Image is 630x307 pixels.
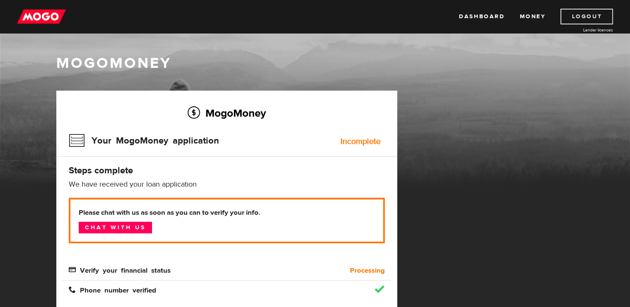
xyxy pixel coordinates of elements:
a: Dashboard [459,9,504,24]
div: Incomplete [340,137,381,146]
h1: MogoMoney [56,55,574,72]
b: Please chat with us as soon as you can to verify your info. [79,208,375,218]
a: Logout [560,9,613,24]
img: mogo_logo-11ee424be714fa7cbb0f0f49df9e16ec.png [17,9,66,24]
a: Money [519,9,546,24]
b: Processing [350,266,385,276]
h3: Your MogoMoney application [69,130,219,151]
h2: MogoMoney [69,104,385,122]
iframe: To enrich screen reader interactions, please activate Accessibility in Grammarly extension settings [464,115,630,307]
h4: Steps complete [69,165,385,176]
span: Phone number verified [69,286,156,293]
a: Lender licences [551,27,613,33]
p: We have received your loan application [69,180,385,189]
a: Chat with us [79,222,152,233]
span: Verify your financial status [69,266,171,273]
